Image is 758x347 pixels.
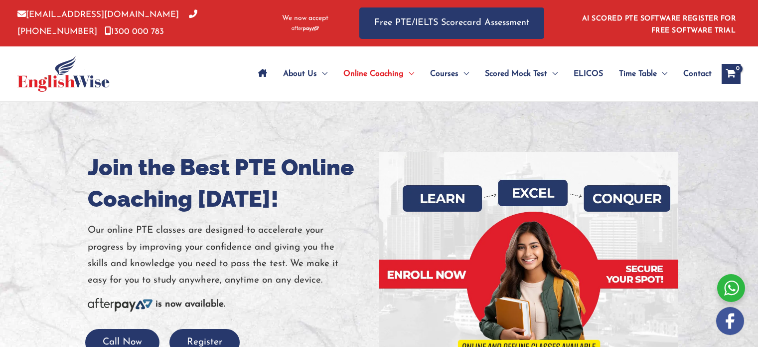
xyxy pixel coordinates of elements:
span: About Us [283,56,317,91]
a: ELICOS [566,56,611,91]
span: Scored Mock Test [485,56,547,91]
a: Free PTE/IELTS Scorecard Assessment [359,7,544,39]
span: Contact [683,56,712,91]
a: AI SCORED PTE SOFTWARE REGISTER FOR FREE SOFTWARE TRIAL [582,15,736,34]
a: Online CoachingMenu Toggle [335,56,422,91]
img: cropped-ew-logo [17,56,110,92]
a: Scored Mock TestMenu Toggle [477,56,566,91]
a: [PHONE_NUMBER] [17,10,197,35]
b: is now available. [155,300,225,309]
span: Menu Toggle [657,56,667,91]
span: Menu Toggle [317,56,327,91]
a: View Shopping Cart, empty [722,64,741,84]
span: Menu Toggle [404,56,414,91]
img: Afterpay-Logo [292,26,319,31]
a: Contact [675,56,712,91]
img: white-facebook.png [716,307,744,335]
span: Time Table [619,56,657,91]
span: ELICOS [574,56,603,91]
a: 1300 000 783 [105,27,164,36]
span: Menu Toggle [547,56,558,91]
aside: Header Widget 1 [576,7,741,39]
nav: Site Navigation: Main Menu [250,56,712,91]
a: Time TableMenu Toggle [611,56,675,91]
p: Our online PTE classes are designed to accelerate your progress by improving your confidence and ... [88,222,372,289]
span: Menu Toggle [458,56,469,91]
span: Online Coaching [343,56,404,91]
a: [EMAIL_ADDRESS][DOMAIN_NAME] [17,10,179,19]
h1: Join the Best PTE Online Coaching [DATE]! [88,152,372,215]
a: About UsMenu Toggle [275,56,335,91]
span: We now accept [282,13,328,23]
a: CoursesMenu Toggle [422,56,477,91]
a: Call Now [85,338,159,347]
span: Courses [430,56,458,91]
img: Afterpay-Logo [88,298,152,312]
a: Register [169,338,240,347]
